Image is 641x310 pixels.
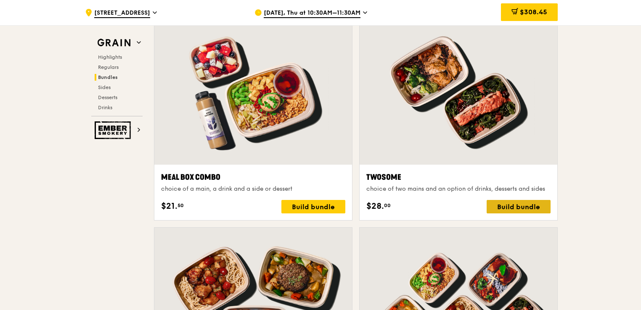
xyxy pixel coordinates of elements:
[161,171,345,183] div: Meal Box Combo
[161,200,177,213] span: $21.
[98,84,111,90] span: Sides
[94,9,150,18] span: [STREET_ADDRESS]
[384,202,391,209] span: 00
[520,8,547,16] span: $308.45
[366,200,384,213] span: $28.
[366,171,551,183] div: Twosome
[177,202,184,209] span: 50
[95,121,133,139] img: Ember Smokery web logo
[366,185,551,193] div: choice of two mains and an option of drinks, desserts and sides
[98,54,122,60] span: Highlights
[98,95,117,100] span: Desserts
[95,35,133,50] img: Grain web logo
[161,185,345,193] div: choice of a main, a drink and a side or dessert
[264,9,360,18] span: [DATE], Thu at 10:30AM–11:30AM
[487,200,551,213] div: Build bundle
[98,64,119,70] span: Regulars
[281,200,345,213] div: Build bundle
[98,105,112,110] span: Drinks
[98,74,118,80] span: Bundles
